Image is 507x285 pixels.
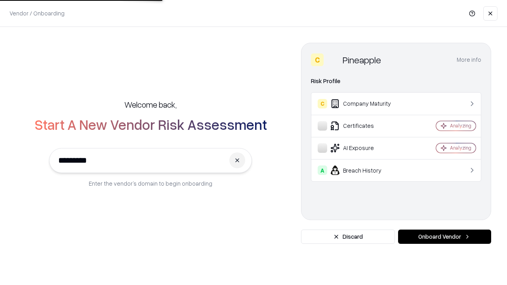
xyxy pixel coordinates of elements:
[10,9,65,17] p: Vendor / Onboarding
[450,122,471,129] div: Analyzing
[301,230,395,244] button: Discard
[311,76,481,86] div: Risk Profile
[327,53,339,66] img: Pineapple
[89,179,212,188] p: Enter the vendor’s domain to begin onboarding
[343,53,381,66] div: Pineapple
[398,230,491,244] button: Onboard Vendor
[318,165,327,175] div: A
[318,165,412,175] div: Breach History
[318,121,412,131] div: Certificates
[311,53,324,66] div: C
[318,99,327,108] div: C
[457,53,481,67] button: More info
[318,143,412,153] div: AI Exposure
[124,99,177,110] h5: Welcome back,
[450,144,471,151] div: Analyzing
[318,99,412,108] div: Company Maturity
[34,116,267,132] h2: Start A New Vendor Risk Assessment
